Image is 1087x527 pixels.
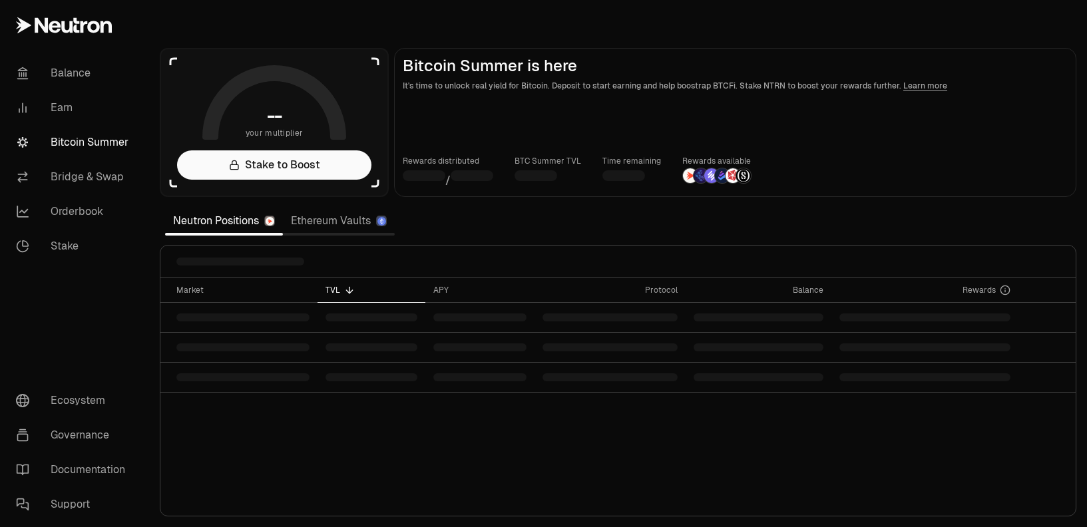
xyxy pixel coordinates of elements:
[5,452,144,487] a: Documentation
[682,154,752,168] p: Rewards available
[176,285,310,295] div: Market
[715,168,730,183] img: Bedrock Diamonds
[903,81,947,91] a: Learn more
[963,285,996,295] span: Rewards
[5,90,144,125] a: Earn
[683,168,698,183] img: NTRN
[602,154,661,168] p: Time remaining
[403,154,493,168] p: Rewards distributed
[5,418,144,452] a: Governance
[5,160,144,194] a: Bridge & Swap
[694,285,823,295] div: Balance
[403,168,493,188] div: /
[726,168,740,183] img: Mars Fragments
[515,154,581,168] p: BTC Summer TVL
[177,150,371,180] a: Stake to Boost
[403,57,1068,75] h2: Bitcoin Summer is here
[736,168,751,183] img: Structured Points
[403,79,1068,92] p: It's time to unlock real yield for Bitcoin. Deposit to start earning and help boostrap BTCFi. Sta...
[246,126,304,140] span: your multiplier
[543,285,677,295] div: Protocol
[5,125,144,160] a: Bitcoin Summer
[694,168,708,183] img: EtherFi Points
[5,56,144,90] a: Balance
[5,487,144,522] a: Support
[326,285,417,295] div: TVL
[165,208,283,234] a: Neutron Positions
[283,208,395,234] a: Ethereum Vaults
[5,383,144,418] a: Ecosystem
[267,105,282,126] h1: --
[704,168,719,183] img: Solv Points
[5,194,144,229] a: Orderbook
[433,285,527,295] div: APY
[5,229,144,263] a: Stake
[266,217,274,226] img: Neutron Logo
[377,217,386,226] img: Ethereum Logo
